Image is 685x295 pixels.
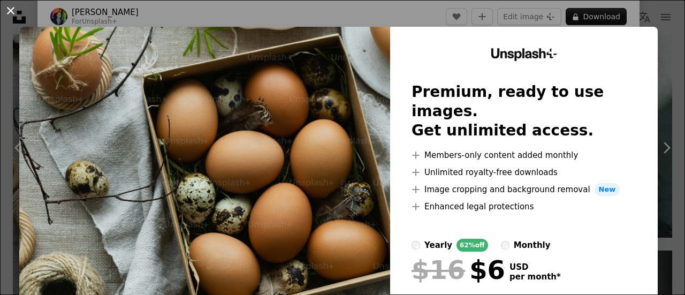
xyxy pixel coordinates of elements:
[412,183,636,196] li: Image cropping and background removal
[514,239,551,252] div: monthly
[412,149,636,162] li: Members-only content added monthly
[509,272,561,282] span: per month *
[595,183,620,196] span: New
[412,256,465,284] span: $16
[412,82,636,140] h2: Premium, ready to use images. Get unlimited access.
[412,200,636,213] li: Enhanced legal protections
[509,262,561,272] span: USD
[456,239,488,252] div: 62% off
[412,241,420,249] input: yearly62%off
[501,241,509,249] input: monthly
[412,166,636,179] li: Unlimited royalty-free downloads
[412,256,505,284] div: $6
[424,239,452,252] div: yearly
